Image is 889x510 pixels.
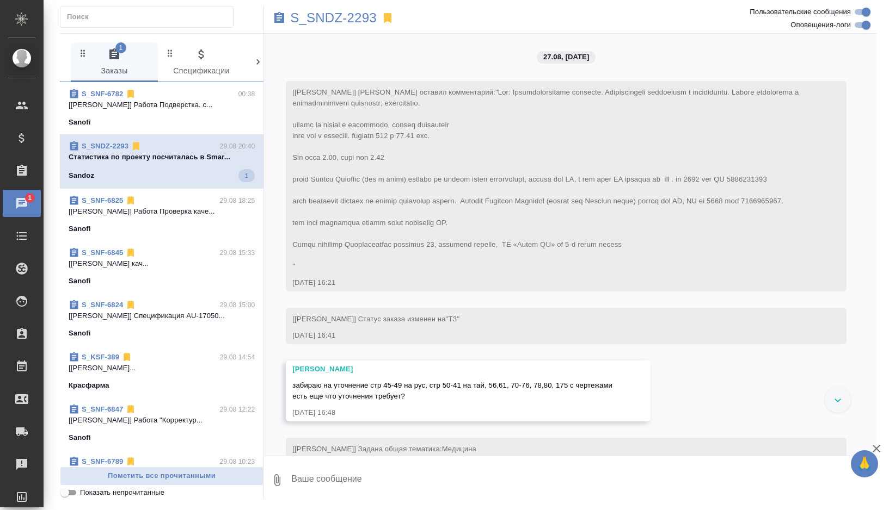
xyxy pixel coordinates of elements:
[77,48,151,78] span: Заказы
[220,456,255,467] p: 29.08 10:23
[220,300,255,310] p: 29.08 15:00
[220,247,255,258] p: 29.08 15:33
[69,206,255,217] p: [[PERSON_NAME]] Работа Проверка каче...
[69,432,91,443] p: Sanofi
[790,20,851,30] span: Оповещения-логи
[82,457,123,465] a: S_SNF-6789
[69,170,94,181] p: Sandoz
[60,345,263,397] div: S_KSF-38929.08 14:54[[PERSON_NAME]...Красфарма
[220,404,255,415] p: 29.08 12:22
[252,48,262,58] svg: Зажми и перетащи, чтобы поменять порядок вкладок
[292,407,612,418] div: [DATE] 16:48
[60,397,263,450] div: S_SNF-684729.08 12:22[[PERSON_NAME]] Работа "Корректур...Sanofi
[69,276,91,287] p: Sanofi
[69,363,255,374] p: [[PERSON_NAME]...
[82,196,123,204] a: S_SNF-6825
[69,310,255,321] p: [[PERSON_NAME]] Спецификация AU-17050...
[69,223,91,234] p: Sanofi
[3,190,41,217] a: 1
[442,445,476,453] span: Медицина
[69,415,255,426] p: [[PERSON_NAME]] Работа "Корректур...
[67,9,233,24] input: Поиск
[82,248,123,257] a: S_SNF-6845
[82,301,123,309] a: S_SNF-6824
[115,42,126,53] span: 1
[60,189,263,241] div: S_SNF-682529.08 18:25[[PERSON_NAME]] Работа Проверка каче...Sanofi
[292,88,801,270] span: "Lor: Ipsumdolorsitame consecte. Adipiscingeli seddoeiusm t incididuntu. Labore etdolorema a enim...
[82,142,128,150] a: S_SNDZ-2293
[60,467,263,486] button: Пометить все прочитанными
[220,352,255,363] p: 29.08 14:54
[292,445,476,453] span: [[PERSON_NAME]] Задана общая тематика:
[220,195,255,206] p: 29.08 18:25
[131,141,142,152] svg: Отписаться
[60,82,263,134] div: S_SNF-678200:38[[PERSON_NAME]] Работа Подверстка. с...Sanofi
[69,117,91,128] p: Sanofi
[60,241,263,293] div: S_SNF-684529.08 15:33[[PERSON_NAME] кач...Sanofi
[78,48,88,58] svg: Зажми и перетащи, чтобы поменять порядок вкладок
[69,152,255,163] p: Cтатистика по проекту посчиталась в Smar...
[21,192,38,203] span: 1
[292,330,808,341] div: [DATE] 16:41
[60,450,263,502] div: S_SNF-678929.08 10:23[[PERSON_NAME] м...Sanofi
[290,13,377,23] a: S_SNDZ-2293
[292,381,612,400] span: забираю на уточнение стр 45-49 на рус, стр 50-41 на тай, 56,61, 70-76, 78,80, 175 с чертежами ест...
[851,450,878,477] button: 🙏
[69,258,255,269] p: [[PERSON_NAME] кач...
[121,352,132,363] svg: Отписаться
[855,452,874,475] span: 🙏
[543,52,589,63] p: 27.08, [DATE]
[69,328,91,339] p: Sanofi
[125,300,136,310] svg: Отписаться
[125,404,136,415] svg: Отписаться
[60,134,263,189] div: S_SNDZ-229329.08 20:40Cтатистика по проекту посчиталась в Smar...Sandoz1
[80,487,164,498] span: Показать непрочитанные
[238,170,255,181] span: 1
[238,89,255,99] p: 00:38
[125,195,136,206] svg: Отписаться
[82,405,123,413] a: S_SNF-6847
[252,48,326,78] span: Клиенты
[60,293,263,345] div: S_SNF-682429.08 15:00[[PERSON_NAME]] Спецификация AU-17050...Sanofi
[69,380,109,391] p: Красфарма
[292,315,459,323] span: [[PERSON_NAME]] Статус заказа изменен на
[125,89,136,99] svg: Отписаться
[750,7,851,17] span: Пользовательские сообщения
[292,364,612,375] div: [PERSON_NAME]
[82,353,119,361] a: S_KSF-389
[220,141,255,152] p: 29.08 20:40
[69,99,255,110] p: [[PERSON_NAME]] Работа Подверстка. с...
[292,277,808,288] div: [DATE] 16:21
[66,470,257,482] span: Пометить все прочитанными
[164,48,238,78] span: Спецификации
[292,88,801,270] span: [[PERSON_NAME]] [PERSON_NAME] оставил комментарий:
[165,48,175,58] svg: Зажми и перетащи, чтобы поменять порядок вкладок
[82,90,123,98] a: S_SNF-6782
[125,456,136,467] svg: Отписаться
[446,315,460,323] span: "ТЗ"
